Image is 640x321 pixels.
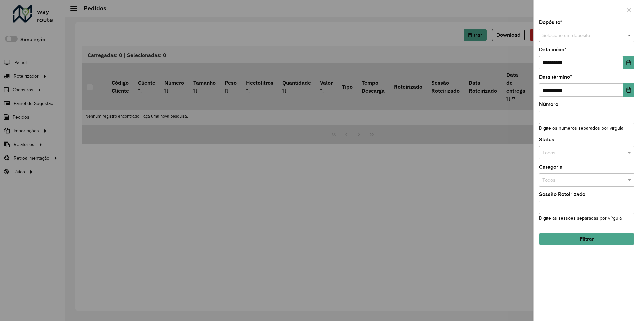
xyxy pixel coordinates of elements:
label: Status [539,136,554,144]
label: Sessão Roteirizado [539,190,585,198]
button: Choose Date [623,83,634,97]
label: Data término [539,73,572,81]
label: Depósito [539,18,562,26]
small: Digite os números separados por vírgula [539,126,623,131]
label: Número [539,100,558,108]
button: Choose Date [623,56,634,69]
label: Data início [539,46,566,54]
button: Filtrar [539,233,634,245]
label: Categoria [539,163,563,171]
small: Digite as sessões separadas por vírgula [539,216,622,221]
